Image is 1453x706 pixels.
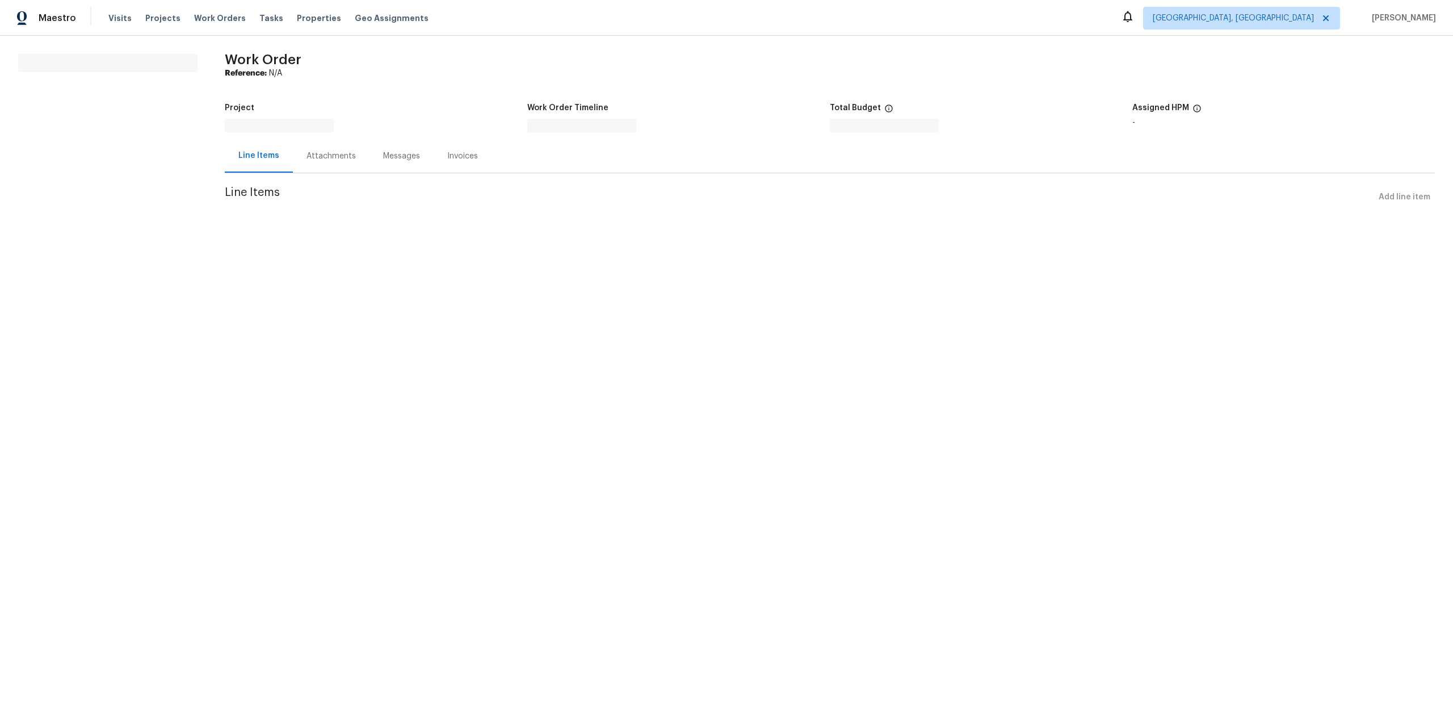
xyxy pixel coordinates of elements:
[259,14,283,22] span: Tasks
[1153,12,1314,24] span: [GEOGRAPHIC_DATA], [GEOGRAPHIC_DATA]
[1367,12,1436,24] span: [PERSON_NAME]
[297,12,341,24] span: Properties
[355,12,429,24] span: Geo Assignments
[39,12,76,24] span: Maestro
[1192,104,1202,119] span: The hpm assigned to this work order.
[447,151,478,162] div: Invoices
[225,187,1374,208] span: Line Items
[1132,119,1435,127] div: -
[225,104,254,112] h5: Project
[225,69,267,77] b: Reference:
[527,104,608,112] h5: Work Order Timeline
[238,150,279,161] div: Line Items
[108,12,132,24] span: Visits
[830,104,881,112] h5: Total Budget
[194,12,246,24] span: Work Orders
[884,104,893,119] span: The total cost of line items that have been proposed by Opendoor. This sum includes line items th...
[225,68,1435,79] div: N/A
[225,53,301,66] span: Work Order
[306,151,356,162] div: Attachments
[145,12,180,24] span: Projects
[1132,104,1189,112] h5: Assigned HPM
[383,151,420,162] div: Messages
